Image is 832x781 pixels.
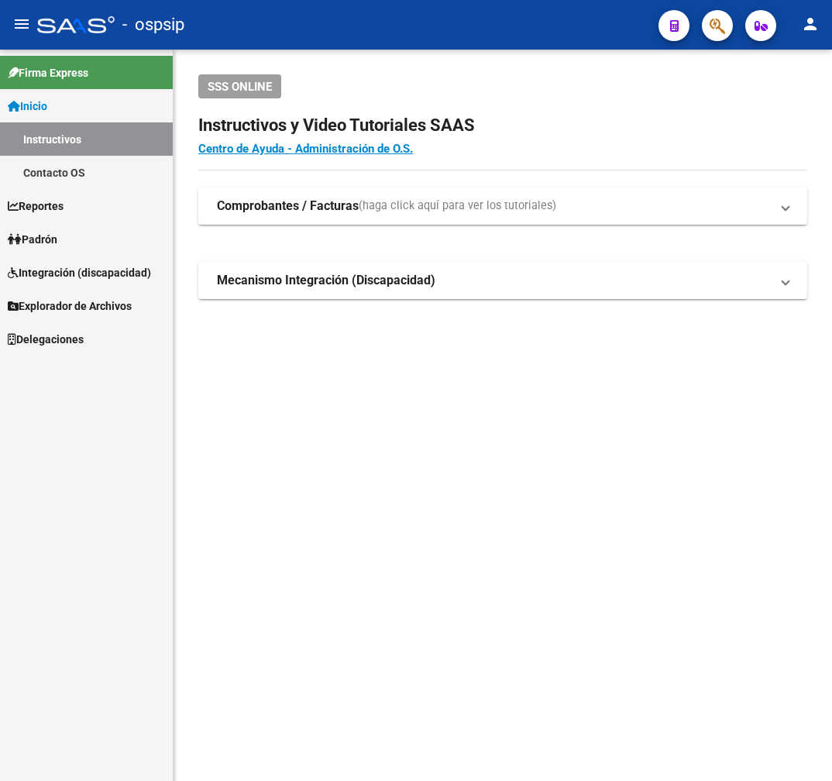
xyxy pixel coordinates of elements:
span: Firma Express [8,64,88,81]
strong: Mecanismo Integración (Discapacidad) [217,272,435,289]
mat-icon: person [801,15,820,33]
span: Explorador de Archivos [8,298,132,315]
span: SSS ONLINE [208,80,272,94]
span: Inicio [8,98,47,115]
span: Padrón [8,231,57,248]
span: (haga click aquí para ver los tutoriales) [359,198,556,215]
mat-icon: menu [12,15,31,33]
mat-expansion-panel-header: Comprobantes / Facturas(haga click aquí para ver los tutoriales) [198,188,807,225]
mat-expansion-panel-header: Mecanismo Integración (Discapacidad) [198,262,807,299]
span: Delegaciones [8,331,84,348]
button: SSS ONLINE [198,74,281,98]
h2: Instructivos y Video Tutoriales SAAS [198,111,807,140]
iframe: Intercom live chat [779,728,817,766]
span: - ospsip [122,8,184,42]
strong: Comprobantes / Facturas [217,198,359,215]
a: Centro de Ayuda - Administración de O.S. [198,142,413,156]
span: Integración (discapacidad) [8,264,151,281]
span: Reportes [8,198,64,215]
